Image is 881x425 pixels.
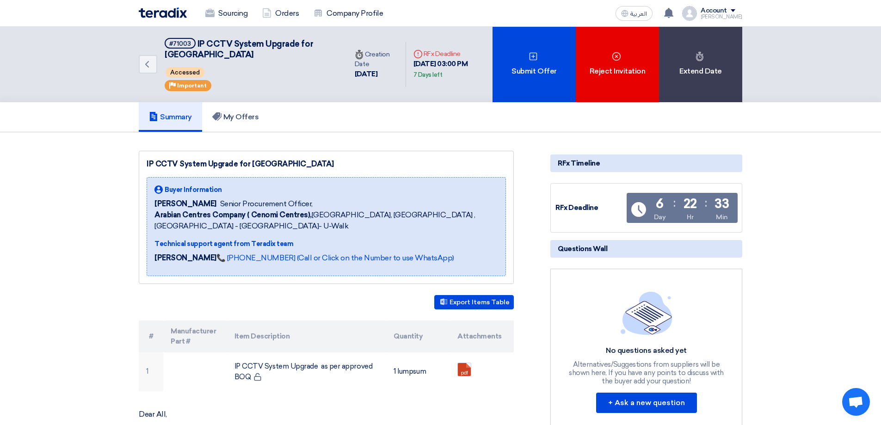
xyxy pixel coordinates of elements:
[139,320,163,352] th: #
[220,198,313,209] span: Senior Procurement Officer,
[434,295,514,309] button: Export Items Table
[701,14,742,19] div: [PERSON_NAME]
[716,212,728,222] div: Min
[355,69,398,80] div: [DATE]
[386,352,450,391] td: 1 lumpsum
[687,212,693,222] div: Hr
[684,197,697,210] div: 22
[165,38,336,61] h5: IP CCTV System Upgrade for Makkah Mall
[355,49,398,69] div: Creation Date
[169,41,191,47] div: #71003
[177,82,207,89] span: Important
[154,198,216,209] span: [PERSON_NAME]
[306,3,390,24] a: Company Profile
[139,352,163,391] td: 1
[413,49,485,59] div: RFx Deadline
[154,209,498,232] span: [GEOGRAPHIC_DATA], [GEOGRAPHIC_DATA] ,[GEOGRAPHIC_DATA] - [GEOGRAPHIC_DATA]- U-Walk
[705,195,707,211] div: :
[673,195,676,211] div: :
[842,388,870,416] a: Open chat
[568,360,725,385] div: Alternatives/Suggestions from suppliers will be shown here, If you have any points to discuss wit...
[163,320,227,352] th: Manufacturer Part #
[255,3,306,24] a: Orders
[654,212,666,222] div: Day
[202,102,269,132] a: My Offers
[656,197,664,210] div: 6
[139,102,202,132] a: Summary
[198,3,255,24] a: Sourcing
[139,7,187,18] img: Teradix logo
[166,67,204,78] span: Accessed
[154,253,216,262] strong: [PERSON_NAME]
[576,27,659,102] div: Reject Invitation
[558,244,607,254] span: Questions Wall
[139,410,514,419] p: Dear All,
[659,27,742,102] div: Extend Date
[413,70,443,80] div: 7 Days left
[227,352,387,391] td: IP CCTV System Upgrade as per approved BOQ
[212,112,259,122] h5: My Offers
[165,39,313,60] span: IP CCTV System Upgrade for [GEOGRAPHIC_DATA]
[630,11,647,17] span: العربية
[227,320,387,352] th: Item Description
[550,154,742,172] div: RFx Timeline
[568,346,725,356] div: No questions asked yet
[682,6,697,21] img: profile_test.png
[715,197,729,210] div: 33
[555,203,625,213] div: RFx Deadline
[458,363,532,419] a: Makkah_Mall_IPCCTV_Upgrade__BOQ_1754815209126.pdf
[147,159,506,170] div: IP CCTV System Upgrade for [GEOGRAPHIC_DATA]
[216,253,454,262] a: 📞 [PHONE_NUMBER] (Call or Click on the Number to use WhatsApp)
[701,7,727,15] div: Account
[596,393,697,413] button: + Ask a new question
[413,59,485,80] div: [DATE] 03:00 PM
[154,239,498,249] div: Technical support agent from Teradix team
[154,210,312,219] b: Arabian Centres Company ( Cenomi Centres),
[386,320,450,352] th: Quantity
[450,320,514,352] th: Attachments
[621,291,672,335] img: empty_state_list.svg
[165,185,222,195] span: Buyer Information
[493,27,576,102] div: Submit Offer
[616,6,653,21] button: العربية
[149,112,192,122] h5: Summary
